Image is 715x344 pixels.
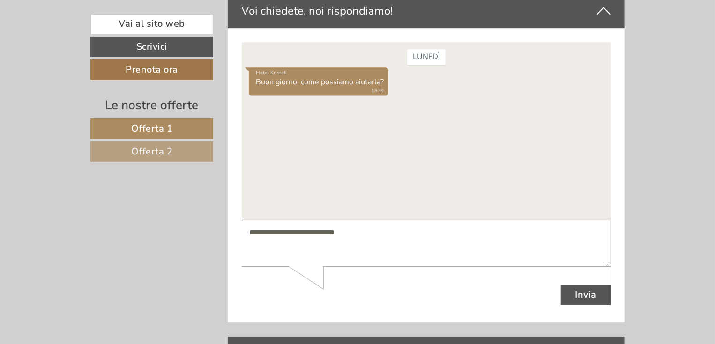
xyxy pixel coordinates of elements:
div: Buon giorno, come possiamo aiutarla? [7,25,147,54]
div: Hotel Kristall [14,27,142,35]
span: Offerta 1 [131,122,173,135]
a: Prenota ora [90,59,213,80]
div: lunedì [165,7,204,23]
small: 18:39 [14,45,142,52]
a: Scrivici [90,37,213,57]
div: Le nostre offerte [90,96,213,114]
button: Invia [319,242,370,263]
span: Offerta 2 [131,145,173,158]
a: Vai al sito web [90,14,213,34]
